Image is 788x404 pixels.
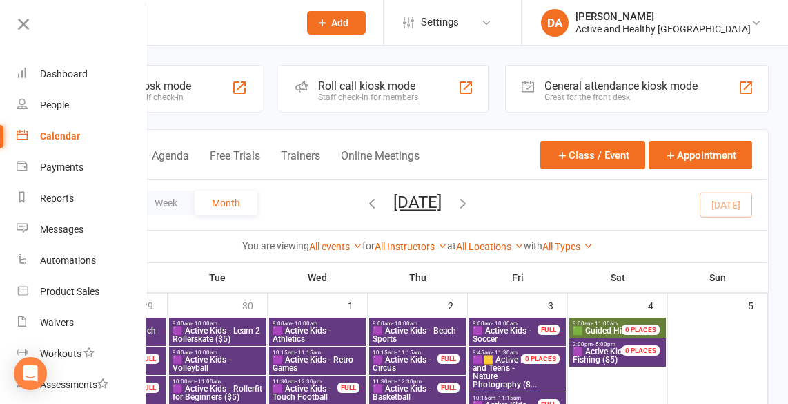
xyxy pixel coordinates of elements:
[572,341,638,347] span: 2:00pm
[337,383,359,393] div: FULL
[106,79,191,93] div: Class kiosk mode
[17,338,147,369] a: Workouts
[137,354,159,364] div: FULL
[272,385,338,401] span: 🟪 Active Kids - Touch Football
[421,7,459,38] span: Settings
[393,193,442,212] button: [DATE]
[456,241,524,252] a: All Locations
[40,317,74,328] div: Waivers
[137,191,195,215] button: Week
[362,240,375,251] strong: for
[195,191,257,215] button: Month
[668,263,768,292] th: Sun
[272,349,363,356] span: 10:15am
[540,141,645,169] button: Class / Event
[17,276,147,307] a: Product Sales
[495,395,521,401] span: - 11:15am
[17,121,147,152] a: Calendar
[542,241,593,252] a: All Types
[372,378,438,385] span: 11:30am
[106,93,191,102] div: Member self check-in
[541,9,569,37] div: DA
[649,141,752,169] button: Appointment
[172,349,263,356] span: 9:00am
[448,294,467,316] div: 2
[748,294,767,316] div: 5
[192,349,217,356] span: - 10:00am
[17,214,147,245] a: Messages
[17,59,147,90] a: Dashboard
[40,162,83,173] div: Payments
[242,294,267,316] div: 30
[40,193,74,204] div: Reports
[575,23,751,35] div: Active and Healthy [GEOGRAPHIC_DATA]
[372,385,438,401] span: 🟪 Active Kids - Basketball
[272,378,338,385] span: 11:30am
[392,320,417,327] span: - 10:00am
[17,90,147,121] a: People
[40,131,80,142] div: Calendar
[168,263,268,292] th: Tue
[548,294,567,316] div: 3
[295,378,322,385] span: - 12:30pm
[307,11,366,35] button: Add
[40,286,99,297] div: Product Sales
[573,326,630,336] span: 🟩 Guided Hike
[592,320,618,327] span: - 11:00am
[172,385,263,401] span: 🟪 Active Kids - Rollerfit for Beginners ($5)
[172,356,263,372] span: 🟪 Active Kids - Volleyball
[568,263,668,292] th: Sat
[472,327,538,343] span: 🟪 Active Kids - Soccer
[524,240,542,251] strong: with
[395,378,422,385] span: - 12:30pm
[472,356,538,389] span: and Teens - Nature Photography (8...
[622,325,660,335] div: 0 PLACES
[17,307,147,338] a: Waivers
[192,320,217,327] span: - 10:00am
[437,383,460,393] div: FULL
[152,149,189,179] button: Agenda
[142,294,167,316] div: 29
[472,395,538,401] span: 10:15am
[468,263,568,292] th: Fri
[318,79,418,93] div: Roll call kiosk mode
[572,347,638,364] span: Fishing ($5)
[172,327,263,343] span: 🟪 Active Kids - Learn 2 Rollerskate ($5)
[137,383,159,393] div: FULL
[492,320,518,327] span: - 10:00am
[272,327,363,343] span: 🟪 Active Kids - Athletics
[40,379,108,390] div: Assessments
[538,325,560,335] div: FULL
[242,240,309,251] strong: You are viewing
[368,263,468,292] th: Thu
[575,10,751,23] div: [PERSON_NAME]
[40,99,69,110] div: People
[372,327,463,343] span: 🟪 Active Kids - Beach Sports
[17,152,147,183] a: Payments
[472,349,538,356] span: 9:45am
[40,255,96,266] div: Automations
[622,345,660,356] div: 0 PLACES
[195,378,221,385] span: - 11:00am
[572,320,638,327] span: 9:00am
[447,240,456,251] strong: at
[341,149,420,179] button: Online Meetings
[395,349,421,356] span: - 11:15am
[14,357,47,390] div: Open Intercom Messenger
[437,354,460,364] div: FULL
[544,79,698,93] div: General attendance kiosk mode
[40,224,83,235] div: Messages
[40,348,81,359] div: Workouts
[522,354,560,364] div: 0 PLACES
[473,355,537,365] span: 🟪🟨 Active Kids
[348,294,367,316] div: 1
[492,349,518,356] span: - 11:30am
[544,93,698,102] div: Great for the front desk
[40,68,88,79] div: Dashboard
[17,183,147,214] a: Reports
[81,13,289,32] input: Search...
[331,17,348,28] span: Add
[648,294,667,316] div: 4
[318,93,418,102] div: Staff check-in for members
[375,241,447,252] a: All Instructors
